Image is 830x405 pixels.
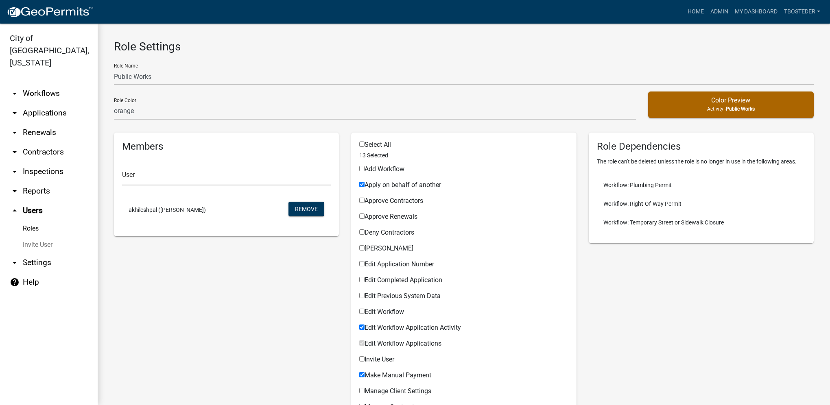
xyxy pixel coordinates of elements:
[365,340,441,347] span: Edit Workflow Applications
[359,293,365,298] input: Edit Previous System Data
[122,141,331,152] h5: Members
[365,371,431,379] span: Make Manual Payment
[359,182,568,192] div: Workflow Applications
[597,141,806,152] h5: Role Dependencies
[359,198,568,207] div: Workflow Applications
[359,293,568,303] div: Workflow Applications
[359,142,365,147] input: Select All
[365,324,461,331] span: Edit Workflow Application Activity
[359,245,365,250] input: [PERSON_NAME]
[359,166,365,171] input: Add Workflow
[359,340,568,350] div: Workflow Applications
[359,388,568,398] div: Workflow Applications
[359,388,365,393] input: Manage Client Settings
[359,245,568,255] div: Workflow Applications
[10,89,20,98] i: arrow_drop_down
[129,207,206,213] span: akhileshpal ([PERSON_NAME])
[365,181,441,189] span: Apply on behalf of another
[288,202,324,216] button: Remove
[359,356,568,366] div: Workflow Applications
[359,229,365,235] input: Deny Contractors
[359,198,365,203] input: Approve Contractors
[359,229,568,239] div: Workflow Applications
[684,4,707,20] a: Home
[597,213,806,232] li: Workflow: Temporary Street or Sidewalk Closure
[10,108,20,118] i: arrow_drop_down
[359,324,568,334] div: Workflow Applications
[707,4,732,20] a: Admin
[359,261,568,271] div: Workflow Applications
[732,4,781,20] a: My Dashboard
[359,324,365,330] input: Edit Workflow Application Activity
[597,157,806,166] p: The role can't be deleted unless the role is no longer in use in the following areas.
[359,277,365,282] input: Edit Completed Application
[359,340,365,346] input: Edit Workflow Applications
[10,277,20,287] i: help
[359,213,568,223] div: Workflow Applications
[359,142,391,148] label: Select All
[781,4,823,20] a: tbosteder
[359,182,365,187] input: Apply on behalf of another
[359,356,365,361] input: Invite User
[359,372,568,382] div: Workflow Applications
[655,105,808,113] p: Activity -
[10,186,20,196] i: arrow_drop_down
[114,40,814,54] h3: Role Settings
[597,176,806,194] li: Workflow: Plumbing Permit
[726,106,755,112] span: Public Works
[10,167,20,176] i: arrow_drop_down
[10,128,20,137] i: arrow_drop_down
[10,147,20,157] i: arrow_drop_down
[359,277,568,287] div: Workflow Applications
[10,258,20,268] i: arrow_drop_down
[359,372,365,377] input: Make Manual Payment
[10,206,20,216] i: arrow_drop_up
[655,96,808,104] h5: Color Preview
[359,261,365,266] input: Edit Application Number
[359,309,568,318] div: Workflow Applications
[359,213,365,219] input: Approve Renewals
[359,166,568,176] div: Workflow Applications
[359,309,365,314] input: Edit Workflow
[597,194,806,213] li: Workflow: Right-Of-Way Permit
